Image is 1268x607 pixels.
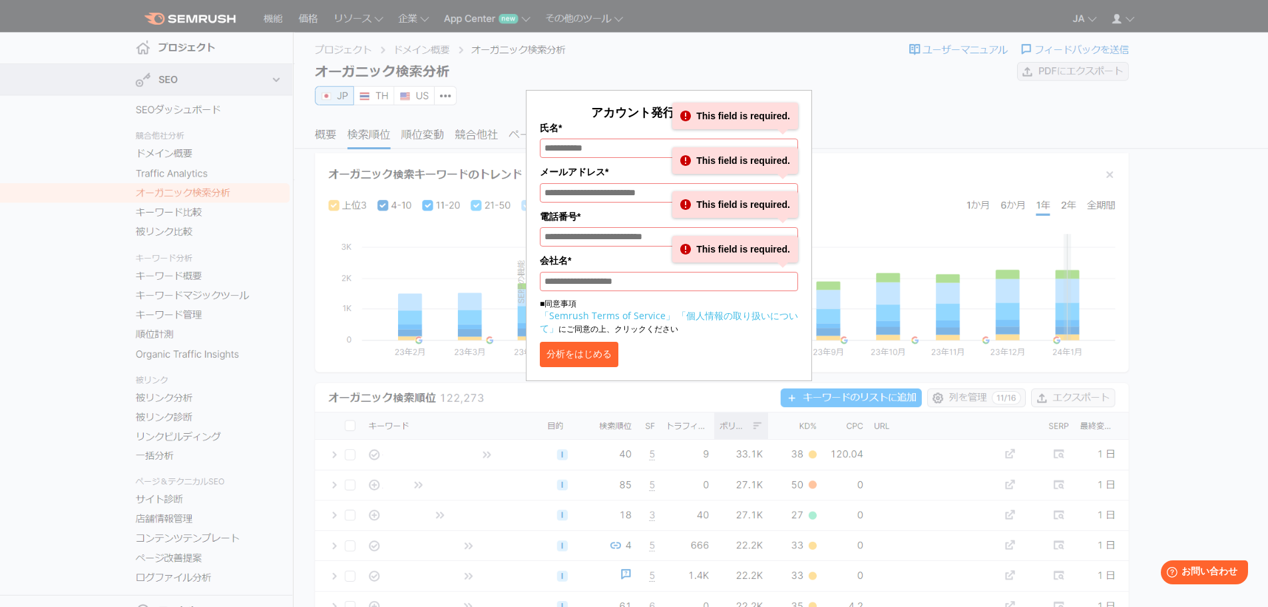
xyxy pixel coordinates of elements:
div: This field is required. [672,236,798,263]
iframe: Help widget launcher [1150,555,1253,592]
label: メールアドレス* [540,165,798,179]
span: アカウント発行して分析する [591,104,747,120]
a: 「Semrush Terms of Service」 [540,309,675,322]
div: This field is required. [672,191,798,218]
button: 分析をはじめる [540,342,618,367]
p: ■同意事項 にご同意の上、クリックください [540,298,798,335]
a: 「個人情報の取り扱いについて」 [540,309,798,334]
div: This field is required. [672,147,798,174]
div: This field is required. [672,103,798,129]
label: 電話番号* [540,209,798,224]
